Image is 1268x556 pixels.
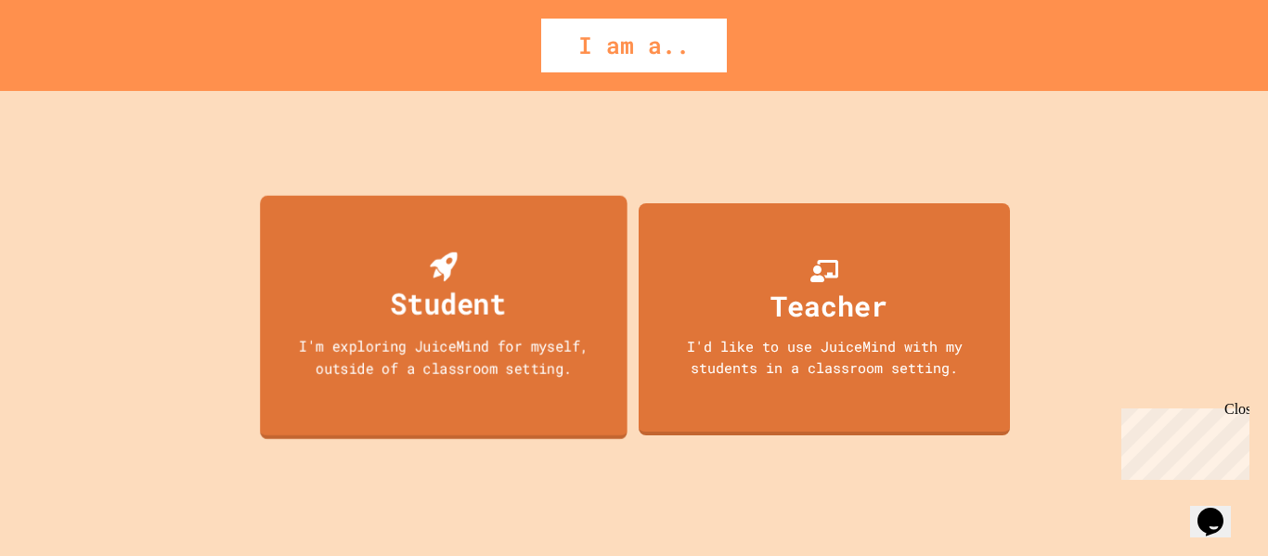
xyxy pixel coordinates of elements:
[7,7,128,118] div: Chat with us now!Close
[1114,401,1249,480] iframe: chat widget
[278,334,609,378] div: I'm exploring JuiceMind for myself, outside of a classroom setting.
[1190,482,1249,537] iframe: chat widget
[657,336,991,378] div: I'd like to use JuiceMind with my students in a classroom setting.
[541,19,727,72] div: I am a..
[391,281,507,325] div: Student
[770,285,887,327] div: Teacher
